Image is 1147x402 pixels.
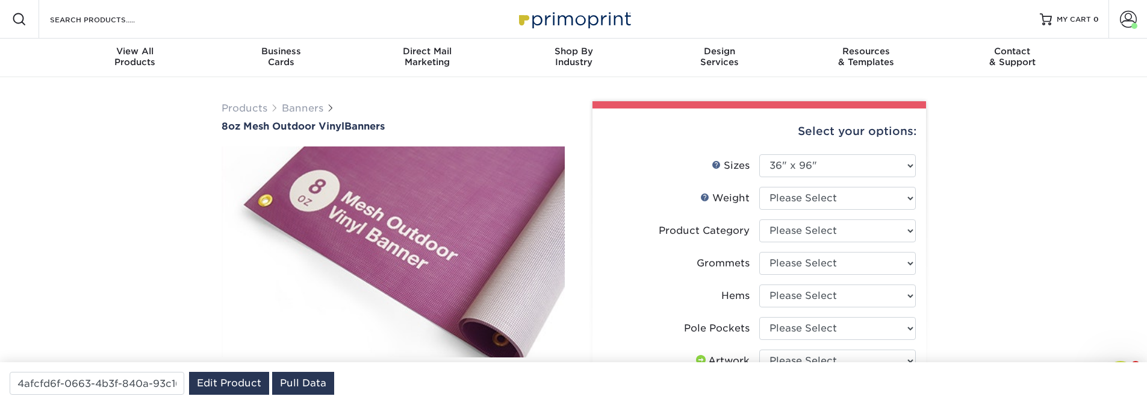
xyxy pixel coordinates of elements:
[354,46,500,68] div: Marketing
[1106,361,1135,390] iframe: Intercom live chat
[1093,15,1099,24] span: 0
[514,6,634,32] img: Primoprint
[1131,361,1140,371] span: 1
[222,121,344,132] span: 8oz Mesh Outdoor Vinyl
[222,133,565,371] img: 8oz Mesh Outdoor Vinyl 01
[272,372,334,395] a: Pull Data
[189,372,269,395] a: Edit Product
[222,121,565,132] a: 8oz Mesh Outdoor VinylBanners
[1057,14,1091,25] span: MY CART
[647,39,793,77] a: DesignServices
[500,46,647,57] span: Shop By
[939,46,1086,57] span: Contact
[647,46,793,57] span: Design
[939,46,1086,68] div: & Support
[694,354,750,368] div: Artwork
[49,12,166,27] input: SEARCH PRODUCTS.....
[500,46,647,68] div: Industry
[659,224,750,238] div: Product Category
[354,39,500,77] a: Direct MailMarketing
[500,39,647,77] a: Shop ByIndustry
[208,46,354,57] span: Business
[721,289,750,303] div: Hems
[793,46,939,57] span: Resources
[647,46,793,68] div: Services
[712,159,750,173] div: Sizes
[282,102,323,114] a: Banners
[700,191,750,206] div: Weight
[793,39,939,77] a: Resources& Templates
[602,108,916,154] div: Select your options:
[354,46,500,57] span: Direct Mail
[62,39,208,77] a: View AllProducts
[684,321,750,336] div: Pole Pockets
[939,39,1086,77] a: Contact& Support
[62,46,208,57] span: View All
[222,102,267,114] a: Products
[793,46,939,68] div: & Templates
[222,121,565,132] h1: Banners
[208,46,354,68] div: Cards
[697,256,750,271] div: Grommets
[62,46,208,68] div: Products
[208,39,354,77] a: BusinessCards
